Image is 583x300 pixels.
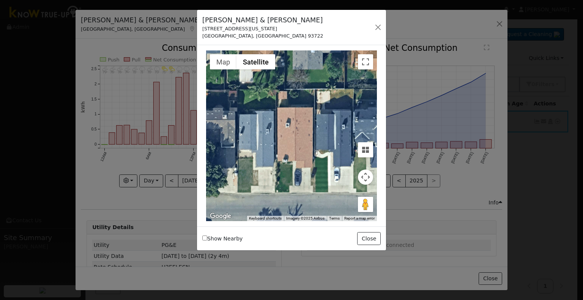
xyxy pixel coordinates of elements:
button: Drag Pegman onto the map to open Street View [358,197,373,212]
a: Report a map error [344,216,375,220]
button: Show street map [210,54,236,69]
button: Show satellite imagery [236,54,275,69]
span: Imagery ©2025 Airbus [286,216,325,220]
a: Open this area in Google Maps (opens a new window) [208,211,233,221]
input: Show Nearby [202,236,207,240]
h5: [PERSON_NAME] & [PERSON_NAME] [202,15,323,25]
button: Keyboard shortcuts [249,216,282,221]
button: Map camera controls [358,170,373,185]
button: Toggle fullscreen view [358,54,373,69]
button: Close [357,232,380,245]
button: Tilt map [358,142,373,157]
label: Show Nearby [202,235,243,243]
div: [GEOGRAPHIC_DATA], [GEOGRAPHIC_DATA] 93722 [202,32,323,39]
div: [STREET_ADDRESS][US_STATE] [202,25,323,32]
a: Terms (opens in new tab) [329,216,340,220]
img: Google [208,211,233,221]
